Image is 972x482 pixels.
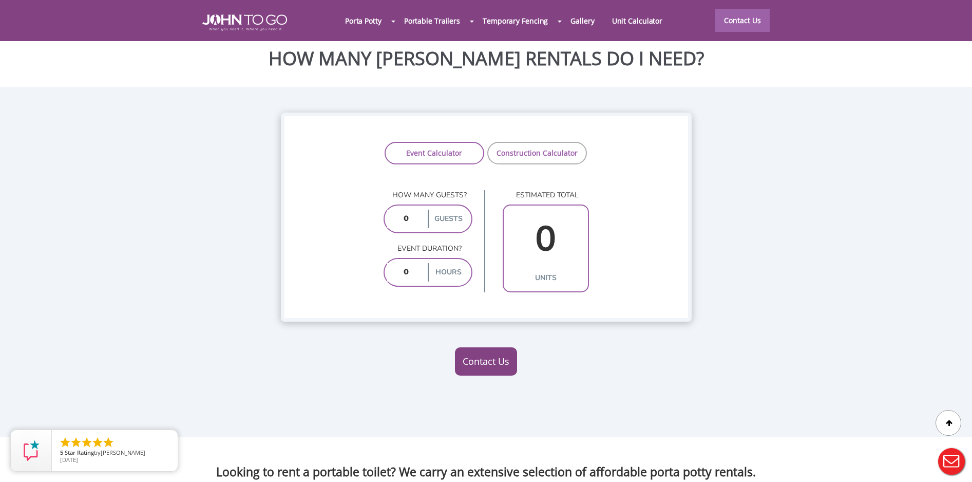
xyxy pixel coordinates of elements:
[70,436,82,449] li: 
[603,10,672,32] a: Unit Calculator
[428,263,469,282] label: hours
[715,9,770,32] a: Contact Us
[455,347,517,376] a: Contact Us
[60,456,78,464] span: [DATE]
[8,448,964,478] h3: Looking to rent a portable toilet? We carry an extensive selection of affordable porta potty rent...
[474,10,557,32] a: Temporary Fencing
[81,436,93,449] li: 
[387,210,426,228] input: 0
[395,10,469,32] a: Portable Trailers
[65,449,94,456] span: Star Rating
[8,48,964,69] h2: HOW MANY [PERSON_NAME] RENTALS DO I NEED?
[60,449,63,456] span: 5
[101,449,145,456] span: [PERSON_NAME]
[503,190,589,200] p: estimated total
[562,10,603,32] a: Gallery
[60,450,169,457] span: by
[59,436,71,449] li: 
[336,10,390,32] a: Porta Potty
[387,263,426,282] input: 0
[21,440,42,461] img: Review Rating
[385,142,484,164] a: Event Calculator
[428,210,469,228] label: guests
[384,244,472,254] p: Event duration?
[487,142,587,164] a: Construction Calculator
[202,14,287,31] img: JOHN to go
[506,269,585,287] label: units
[91,436,104,449] li: 
[931,441,972,482] button: Live Chat
[102,436,115,449] li: 
[384,190,472,200] p: How many guests?
[506,210,585,269] input: 0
